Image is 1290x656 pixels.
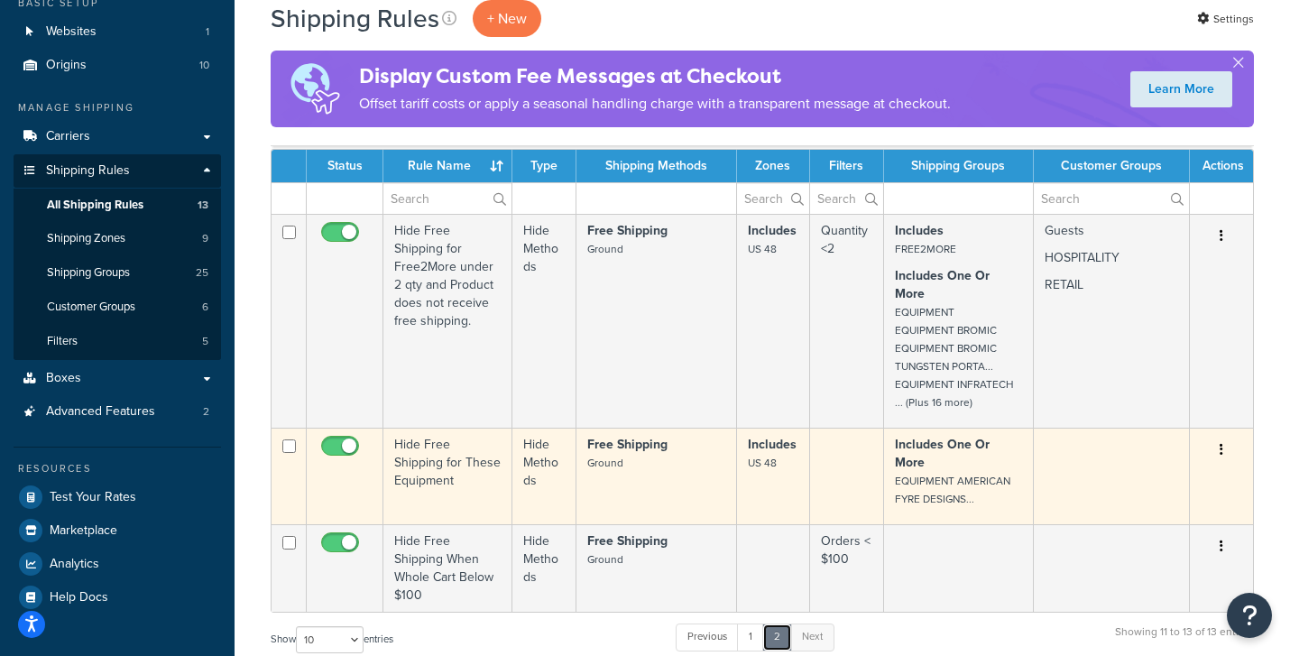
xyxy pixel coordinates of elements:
[14,395,221,429] li: Advanced Features
[202,300,208,315] span: 6
[810,214,884,428] td: Quantity <2
[46,58,87,73] span: Origins
[14,222,221,255] li: Shipping Zones
[50,523,117,539] span: Marketplace
[47,231,125,246] span: Shipping Zones
[737,183,810,214] input: Search
[884,150,1034,182] th: Shipping Groups
[748,435,797,454] strong: Includes
[271,1,439,36] h1: Shipping Rules
[383,183,511,214] input: Search
[1045,276,1178,294] p: RETAIL
[14,15,221,49] li: Websites
[512,524,576,612] td: Hide Methods
[14,154,221,188] a: Shipping Rules
[737,624,764,651] a: 1
[790,624,834,651] a: Next
[383,214,512,428] td: Hide Free Shipping for Free2More under 2 qty and Product does not receive free shipping.
[47,300,135,315] span: Customer Groups
[748,221,797,240] strong: Includes
[50,590,108,605] span: Help Docs
[14,581,221,614] a: Help Docs
[512,150,576,182] th: Type
[14,100,221,115] div: Manage Shipping
[196,265,208,281] span: 25
[1045,249,1178,267] p: HOSPITALITY
[14,49,221,82] a: Origins 10
[676,624,739,651] a: Previous
[895,266,990,303] strong: Includes One Or More
[46,404,155,420] span: Advanced Features
[206,24,209,40] span: 1
[14,49,221,82] li: Origins
[383,150,512,182] th: Rule Name : activate to sort column ascending
[576,150,737,182] th: Shipping Methods
[202,231,208,246] span: 9
[14,154,221,360] li: Shipping Rules
[587,551,623,568] small: Ground
[14,256,221,290] a: Shipping Groups 25
[46,24,97,40] span: Websites
[14,291,221,324] li: Customer Groups
[199,58,209,73] span: 10
[1190,150,1253,182] th: Actions
[895,473,1010,507] small: EQUIPMENT AMERICAN FYRE DESIGNS...
[14,256,221,290] li: Shipping Groups
[587,241,623,257] small: Ground
[14,325,221,358] li: Filters
[587,455,623,471] small: Ground
[1034,214,1190,428] td: Guests
[46,371,81,386] span: Boxes
[14,481,221,513] a: Test Your Rates
[14,325,221,358] a: Filters 5
[271,626,393,653] label: Show entries
[14,548,221,580] a: Analytics
[1227,593,1272,638] button: Open Resource Center
[14,395,221,429] a: Advanced Features 2
[14,189,221,222] a: All Shipping Rules 13
[14,362,221,395] a: Boxes
[1130,71,1232,107] a: Learn More
[895,221,944,240] strong: Includes
[1034,183,1189,214] input: Search
[359,61,951,91] h4: Display Custom Fee Messages at Checkout
[203,404,209,420] span: 2
[895,241,956,257] small: FREE2MORE
[810,524,884,612] td: Orders < $100
[14,291,221,324] a: Customer Groups 6
[512,428,576,524] td: Hide Methods
[1197,6,1254,32] a: Settings
[737,150,811,182] th: Zones
[1034,150,1190,182] th: Customer Groups
[198,198,208,213] span: 13
[383,428,512,524] td: Hide Free Shipping for These Equipment
[14,222,221,255] a: Shipping Zones 9
[748,241,777,257] small: US 48
[895,304,1013,411] small: EQUIPMENT EQUIPMENT BROMIC EQUIPMENT BROMIC TUNGSTEN PORTA... EQUIPMENT INFRATECH ... (Plus 16 more)
[307,150,383,182] th: Status
[748,455,777,471] small: US 48
[271,51,359,127] img: duties-banner-06bc72dcb5fe05cb3f9472aba00be2ae8eb53ab6f0d8bb03d382ba314ac3c341.png
[46,129,90,144] span: Carriers
[512,214,576,428] td: Hide Methods
[14,15,221,49] a: Websites 1
[46,163,130,179] span: Shipping Rules
[14,120,221,153] a: Carriers
[359,91,951,116] p: Offset tariff costs or apply a seasonal handling charge with a transparent message at checkout.
[587,221,668,240] strong: Free Shipping
[47,334,78,349] span: Filters
[895,435,990,472] strong: Includes One Or More
[47,198,143,213] span: All Shipping Rules
[14,461,221,476] div: Resources
[587,531,668,550] strong: Free Shipping
[14,514,221,547] a: Marketplace
[810,150,884,182] th: Filters
[50,490,136,505] span: Test Your Rates
[50,557,99,572] span: Analytics
[810,183,883,214] input: Search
